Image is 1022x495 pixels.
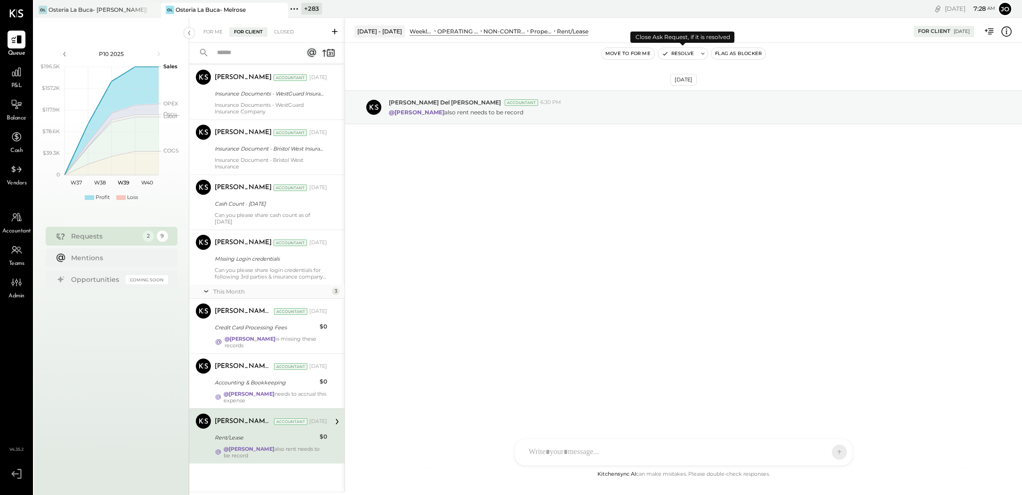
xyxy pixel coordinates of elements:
a: Cash [0,128,32,155]
text: $157.2K [42,85,60,91]
div: Insurance Documents - WestGuard Insurance Company [215,89,324,98]
div: Accountant [274,129,307,136]
div: [PERSON_NAME] [215,238,272,247]
div: Insurance Documents - WestGuard Insurance Company [215,102,327,115]
text: Labor [163,113,177,120]
a: Accountant [0,208,32,236]
a: Balance [0,96,32,123]
div: Accountant [274,418,307,425]
strong: @[PERSON_NAME] [224,391,274,397]
text: W39 [117,179,129,186]
text: $196.5K [40,63,60,70]
text: $39.3K [43,150,60,156]
div: Coming Soon [126,275,168,284]
div: NON-CONTROLLABLE EXPENSES [483,27,525,35]
span: [PERSON_NAME] Del [PERSON_NAME] [389,98,501,106]
div: This Month [213,287,330,295]
div: Weekly P&L [410,27,433,35]
a: P&L [0,63,32,90]
button: Flag as Blocker [711,48,765,59]
div: [DATE] [309,239,327,247]
div: 2 [143,231,154,242]
div: $0 [320,377,327,386]
div: Can you please share login credentials for following 3rd parties & insurance company 1. Doordash ... [215,267,327,280]
div: OL [39,6,47,14]
button: Resolve [658,48,698,59]
div: copy link [933,4,942,14]
a: Queue [0,31,32,58]
div: [DATE] [309,74,327,81]
a: Admin [0,273,32,301]
div: [DATE] [309,129,327,136]
span: Teams [9,260,24,268]
div: [PERSON_NAME] Del [PERSON_NAME] [215,417,272,426]
div: [DATE] [954,28,970,35]
div: + 283 [301,3,322,15]
span: Accountant [2,227,31,236]
div: [DATE] [309,363,327,370]
div: OPERATING EXPENSES (EBITDA) [437,27,478,35]
p: also rent needs to be record [389,108,523,116]
div: [PERSON_NAME] Del [PERSON_NAME] [215,307,272,316]
div: For Client [918,28,950,35]
div: 9 [157,231,168,242]
div: [DATE] [309,418,327,425]
div: Mentions [71,253,163,263]
text: $78.6K [42,128,60,135]
div: Closed [269,27,298,37]
div: Property Expenses [530,27,552,35]
text: 0 [56,171,60,178]
span: Vendors [7,179,27,188]
span: 6:30 PM [540,99,561,106]
div: Rent/Lease [557,27,588,35]
a: Vendors [0,160,32,188]
text: Occu... [163,111,179,117]
div: [PERSON_NAME] [215,183,272,192]
div: MIssing Login credentials [215,254,324,263]
a: Teams [0,241,32,268]
div: Accountant [274,184,307,191]
div: Insurance Document - Bristol West Insurance [215,157,327,170]
div: Rent/Lease [215,433,317,442]
span: P&L [11,82,22,90]
div: Requests [71,232,138,241]
div: $0 [320,432,327,441]
div: [DATE] - [DATE] [354,25,405,37]
text: W40 [141,179,153,186]
div: Can you please share cash count as of [DATE] [215,212,327,225]
div: Insurance Document - Bristol West Insurance [215,144,324,153]
div: [PERSON_NAME] Del [PERSON_NAME] [215,362,272,371]
div: OL [166,6,174,14]
div: Opportunities [71,275,121,284]
div: Cash Count - [DATE] [215,199,324,208]
span: Admin [8,292,24,301]
strong: @[PERSON_NAME] [224,446,274,452]
div: [DATE] [670,74,697,86]
div: [PERSON_NAME] [215,73,272,82]
div: For Me [199,27,227,37]
text: COGS [163,147,179,154]
button: Move to for me [602,48,654,59]
div: Osteria La Buca- Melrose [176,6,246,14]
div: Accounting & Bookkeeping [215,378,317,387]
text: Sales [163,63,177,70]
strong: @[PERSON_NAME] [389,109,444,116]
div: also rent needs to be record [224,446,327,459]
div: Close Ask Request, if it is resolved [630,32,734,43]
text: W37 [71,179,82,186]
div: Accountant [505,99,538,106]
div: Loss [127,194,138,201]
div: Profit [96,194,110,201]
div: needs to accrual this expense [224,391,327,404]
text: W38 [94,179,105,186]
div: Accountant [274,308,307,315]
div: [DATE] [309,308,327,315]
div: P10 2025 [72,50,152,58]
div: Accountant [274,74,307,81]
strong: @[PERSON_NAME] [225,335,275,342]
span: Queue [8,49,25,58]
text: OPEX [163,100,178,107]
div: [PERSON_NAME] [215,128,272,137]
div: [DATE] [945,4,995,13]
div: is missing these records [225,335,327,349]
